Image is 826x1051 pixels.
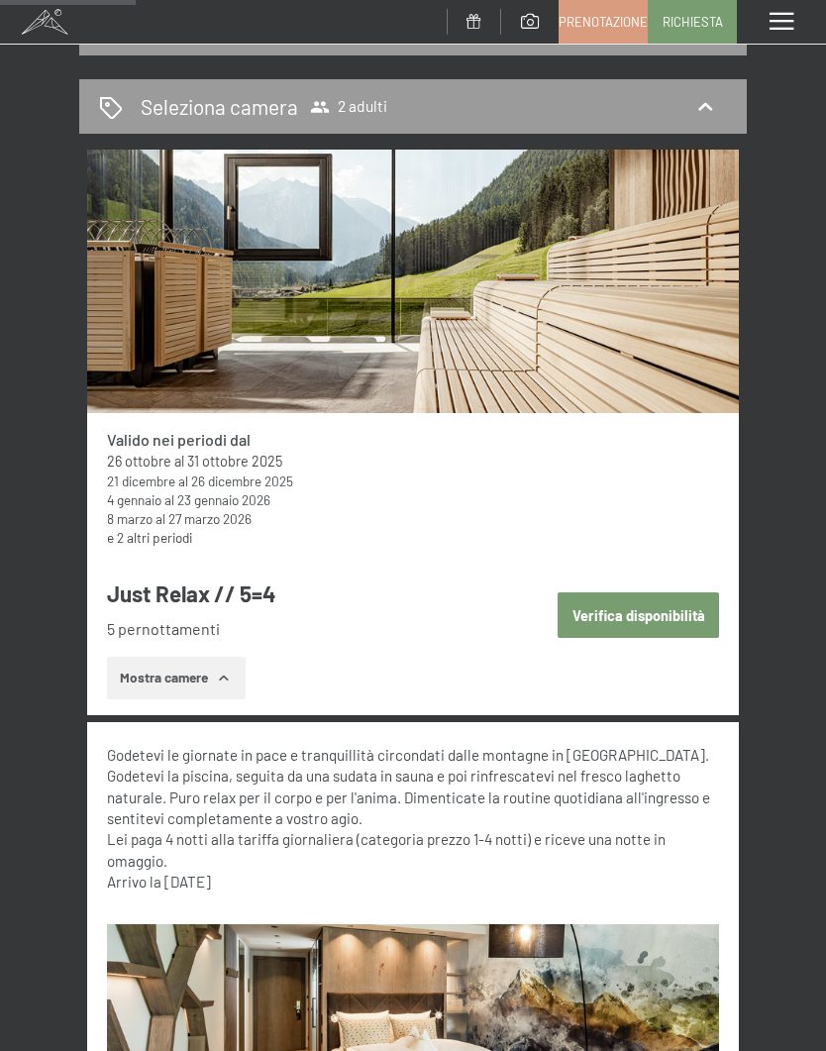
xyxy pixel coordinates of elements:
a: e 2 altri periodi [107,529,192,546]
li: 5 pernottamenti [107,618,544,640]
div: al [107,472,720,490]
time: 26/12/2025 [191,473,293,489]
span: 2 adulti [310,97,387,117]
strong: Valido nei periodi dal [107,430,251,449]
a: Prenotazione [560,1,647,43]
h2: Seleziona camera [141,92,298,121]
time: 23/01/2026 [177,491,270,508]
span: Richiesta [663,13,723,31]
time: 08/03/2026 [107,510,153,527]
time: 21/12/2025 [107,473,175,489]
div: Godetevi le giornate in pace e tranquillità circondati dalle montagne in [GEOGRAPHIC_DATA]. Godet... [107,745,720,893]
h3: Just Relax // 5=4 [107,578,544,609]
div: al [107,452,720,472]
time: 04/01/2026 [107,491,161,508]
div: al [107,490,720,509]
button: Verifica disponibilità [558,592,719,638]
span: Prenotazione [559,13,648,31]
time: 26/10/2025 [107,453,171,470]
time: 31/10/2025 [187,453,282,470]
button: Mostra camere [107,657,246,700]
a: Richiesta [649,1,736,43]
div: al [107,509,720,528]
time: 27/03/2026 [168,510,252,527]
img: mss_renderimg.php [87,150,739,413]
